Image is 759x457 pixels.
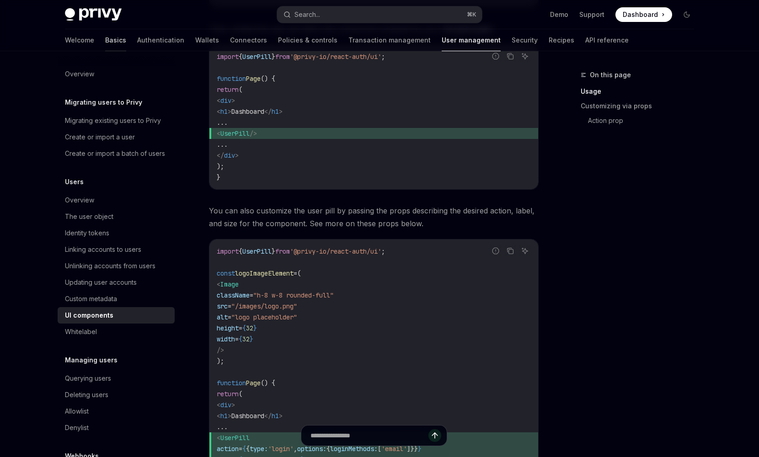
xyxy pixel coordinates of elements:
[58,324,175,340] a: Whitelabel
[242,335,250,343] span: 32
[65,176,84,187] h5: Users
[490,245,502,257] button: Report incorrect code
[217,129,220,138] span: <
[275,247,290,255] span: from
[65,293,117,304] div: Custom metadata
[348,29,431,51] a: Transaction management
[231,96,235,105] span: >
[217,162,224,170] span: );
[58,258,175,274] a: Unlinking accounts from users
[217,291,250,299] span: className
[239,53,242,61] span: {
[242,324,246,332] span: {
[519,50,531,62] button: Ask AI
[253,291,334,299] span: "h-8 w-8 rounded-full"
[65,277,137,288] div: Updating user accounts
[228,313,231,321] span: =
[217,423,228,431] span: ...
[217,401,220,409] span: <
[209,204,539,230] span: You can also customize the user pill by passing the props describing the desired action, label, a...
[220,401,231,409] span: div
[217,412,220,420] span: <
[261,379,275,387] span: () {
[220,96,231,105] span: div
[242,247,272,255] span: UserPill
[65,29,94,51] a: Welcome
[195,29,219,51] a: Wallets
[217,280,220,288] span: <
[58,208,175,225] a: The user object
[65,195,94,206] div: Overview
[246,74,261,83] span: Page
[590,69,631,80] span: On this page
[65,211,113,222] div: The user object
[65,406,89,417] div: Allowlist
[58,192,175,208] a: Overview
[58,145,175,162] a: Create or import a batch of users
[250,129,257,138] span: />
[264,412,272,420] span: </
[290,247,381,255] span: '@privy-io/react-auth/ui'
[58,66,175,82] a: Overview
[228,107,231,116] span: >
[65,326,97,337] div: Whitelabel
[623,10,658,19] span: Dashboard
[217,118,228,127] span: ...
[581,99,701,113] a: Customizing via props
[217,379,246,387] span: function
[58,387,175,403] a: Deleting users
[58,241,175,258] a: Linking accounts to users
[231,412,264,420] span: Dashboard
[253,324,257,332] span: }
[217,53,239,61] span: import
[217,151,224,159] span: </
[230,29,267,51] a: Connectors
[679,7,694,22] button: Toggle dark mode
[381,247,385,255] span: ;
[250,335,253,343] span: }
[615,7,672,22] a: Dashboard
[279,412,283,420] span: >
[217,346,224,354] span: />
[65,8,122,21] img: dark logo
[65,244,141,255] div: Linking accounts to users
[442,29,501,51] a: User management
[217,107,220,116] span: <
[239,247,242,255] span: {
[217,302,228,310] span: src
[65,310,113,321] div: UI components
[261,74,275,83] span: () {
[467,11,476,18] span: ⌘ K
[235,151,239,159] span: >
[275,53,290,61] span: from
[65,115,161,126] div: Migrating existing users to Privy
[242,53,272,61] span: UserPill
[239,324,242,332] span: =
[220,412,228,420] span: h1
[65,389,108,400] div: Deleting users
[217,85,239,94] span: return
[550,10,568,19] a: Demo
[235,335,239,343] span: =
[504,245,516,257] button: Copy the contents from the code block
[381,53,385,61] span: ;
[224,151,235,159] span: div
[217,96,220,105] span: <
[217,335,235,343] span: width
[65,97,142,108] h5: Migrating users to Privy
[58,370,175,387] a: Querying users
[65,69,94,80] div: Overview
[231,107,264,116] span: Dashboard
[228,302,231,310] span: =
[581,113,701,128] a: Action prop
[297,269,301,277] span: (
[217,313,228,321] span: alt
[65,148,165,159] div: Create or import a batch of users
[231,401,235,409] span: >
[239,85,242,94] span: (
[58,129,175,145] a: Create or import a user
[228,412,231,420] span: >
[272,107,279,116] span: h1
[278,29,337,51] a: Policies & controls
[137,29,184,51] a: Authentication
